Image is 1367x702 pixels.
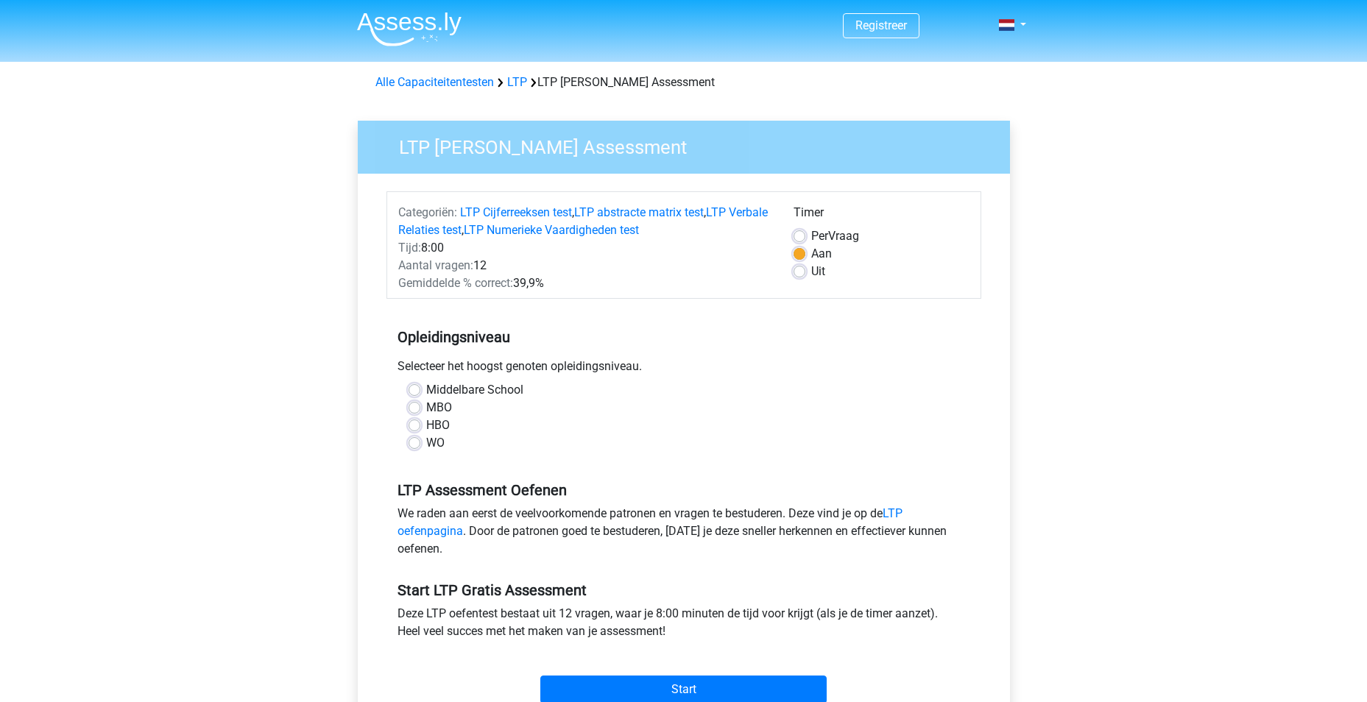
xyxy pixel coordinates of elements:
div: Timer [794,204,969,227]
label: Uit [811,263,825,280]
span: Categoriën: [398,205,457,219]
div: LTP [PERSON_NAME] Assessment [370,74,998,91]
label: HBO [426,416,450,434]
label: Aan [811,245,832,263]
div: , , , [387,204,783,239]
img: Assessly [357,12,462,46]
a: Registreer [855,18,907,32]
label: Vraag [811,227,859,245]
span: Gemiddelde % correct: [398,276,513,290]
h5: Opleidingsniveau [398,322,970,352]
h5: Start LTP Gratis Assessment [398,581,970,599]
span: Per [811,229,828,243]
div: 39,9% [387,274,783,292]
a: LTP Cijferreeksen test [460,205,572,219]
span: Aantal vragen: [398,258,473,272]
div: Selecteer het hoogst genoten opleidingsniveau. [386,358,981,381]
h5: LTP Assessment Oefenen [398,481,970,499]
a: LTP abstracte matrix test [574,205,704,219]
div: Deze LTP oefentest bestaat uit 12 vragen, waar je 8:00 minuten de tijd voor krijgt (als je de tim... [386,605,981,646]
div: 12 [387,257,783,274]
a: LTP Numerieke Vaardigheden test [464,223,639,237]
a: LTP [507,75,527,89]
label: Middelbare School [426,381,523,399]
div: 8:00 [387,239,783,257]
label: MBO [426,399,452,416]
span: Tijd: [398,241,421,255]
a: Alle Capaciteitentesten [375,75,494,89]
h3: LTP [PERSON_NAME] Assessment [381,130,999,159]
label: WO [426,434,445,452]
div: We raden aan eerst de veelvoorkomende patronen en vragen te bestuderen. Deze vind je op de . Door... [386,505,981,564]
